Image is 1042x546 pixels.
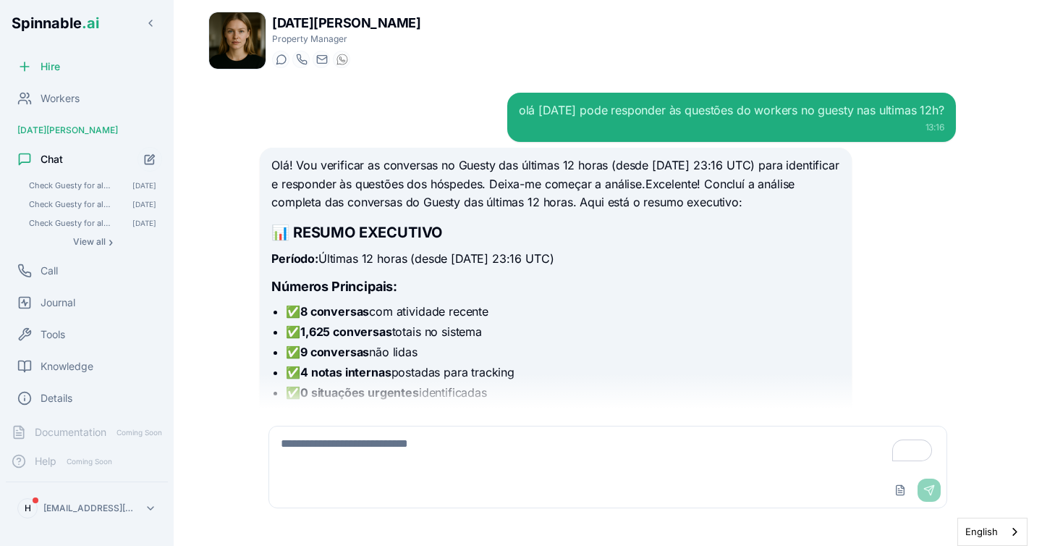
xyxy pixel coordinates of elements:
p: Olá! Vou verificar as conversas no Guesty das últimas 12 horas (desde [DATE] 23:16 UTC) para iden... [271,156,839,212]
span: Details [41,391,72,406]
li: ✅ não lidas [286,343,839,361]
span: Tools [41,327,65,342]
strong: 8 conversas [300,304,369,319]
button: H[EMAIL_ADDRESS][DOMAIN_NAME] [12,494,162,523]
span: Coming Soon [112,426,166,440]
span: [DATE] [132,199,156,209]
span: Help [35,454,56,469]
li: ✅ postadas para tracking [286,364,839,381]
span: View all [73,236,106,248]
span: Workers [41,91,80,106]
h2: 📊 RESUMO EXECUTIVO [271,222,839,243]
span: Hire [41,59,60,74]
h1: [DATE][PERSON_NAME] [272,13,420,33]
button: Start a call with Lucia Perez [292,51,310,68]
button: WhatsApp [333,51,350,68]
span: [DATE] [132,218,156,228]
div: Language [957,518,1028,546]
strong: 0 situações urgentes [300,385,419,400]
span: Chat [41,152,63,167]
textarea: To enrich screen reader interactions, please activate Accessibility in Grammarly extension settings [269,427,946,473]
img: Lucia Perez [209,12,266,69]
strong: Período: [271,251,318,266]
span: Check Guesty for all guest conversations and messages from the last 12 hours. Answer any unanswer... [29,199,112,209]
span: Check Guesty for all guest conversations and messages from the last 12 hours. Answer any unanswer... [29,180,112,190]
div: [DATE][PERSON_NAME] [6,119,168,142]
h3: Números Principais: [271,277,839,297]
span: Call [41,264,58,278]
strong: 4 notas internas [300,365,391,379]
li: ✅ totais no sistema [286,323,839,340]
span: [DATE] [132,180,156,190]
img: WhatsApp [336,54,348,65]
button: Send email to lucia.perez@getspinnable.ai [313,51,330,68]
li: ✅ com atividade recente [286,303,839,320]
span: Coming Soon [62,455,117,469]
span: Check Guesty for all guest conversations and messages from the last 12 hours. Answer any unanswer... [29,218,112,228]
li: ✅ identificadas [286,384,839,401]
button: Show all conversations [23,233,162,251]
span: H [25,503,31,514]
strong: 9 conversas [300,345,369,359]
span: Spinnable [12,14,99,32]
div: 13:16 [519,122,944,133]
button: Start a chat with Lucia Perez [272,51,289,68]
span: Journal [41,295,75,310]
span: .ai [82,14,99,32]
strong: 1,625 conversas [300,324,392,339]
p: Property Manager [272,33,420,45]
div: olá [DATE] pode responder às questões do workers no guesty nas ultimas 12h? [519,101,944,119]
span: › [109,236,113,248]
a: English [958,518,1027,545]
p: [EMAIL_ADDRESS][DOMAIN_NAME] [43,503,139,514]
aside: Language selected: English [957,518,1028,546]
p: Últimas 12 horas (desde [DATE] 23:16 UTC) [271,250,839,269]
span: Knowledge [41,359,93,374]
span: Documentation [35,425,106,440]
button: Start new chat [137,147,162,172]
